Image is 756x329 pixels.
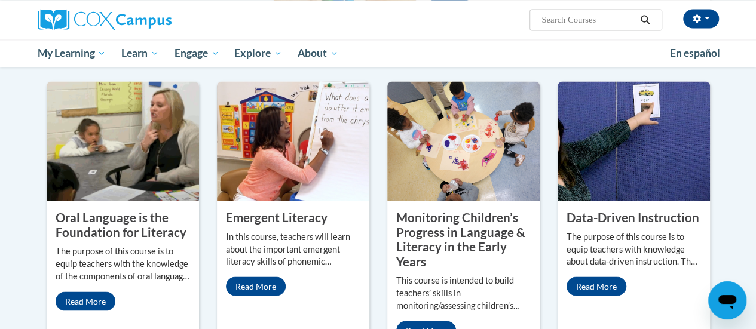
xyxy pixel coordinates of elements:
property: Oral Language is the Foundation for Literacy [56,210,186,239]
a: Cox Campus [38,9,253,30]
button: Account Settings [683,9,719,28]
a: Read More [567,276,626,296]
property: Emergent Literacy [226,210,328,224]
iframe: Button to launch messaging window [708,281,746,319]
img: Monitoring Children’s Progress in Language & Literacy in the Early Years [387,81,540,201]
a: Engage [167,39,227,67]
a: Learn [114,39,167,67]
a: En español [662,41,728,66]
span: Learn [121,46,159,60]
span: Explore [234,46,282,60]
img: Emergent Literacy [217,81,369,201]
p: The purpose of this course is to equip teachers with the knowledge of the components of oral lang... [56,245,190,282]
div: Main menu [29,39,728,67]
span: My Learning [37,46,106,60]
img: Oral Language is the Foundation for Literacy [47,81,199,201]
property: Data-Driven Instruction [567,210,699,224]
span: En español [670,47,720,59]
input: Search Courses [540,13,636,27]
a: About [290,39,346,67]
img: Cox Campus [38,9,172,30]
p: In this course, teachers will learn about the important emergent literacy skills of phonemic awar... [226,230,360,268]
property: Monitoring Children’s Progress in Language & Literacy in the Early Years [396,210,525,268]
span: Engage [175,46,219,60]
button: Search [636,13,654,27]
span: About [298,46,338,60]
a: Read More [56,291,115,310]
a: Explore [227,39,290,67]
img: Data-Driven Instruction [558,81,710,201]
a: Read More [226,276,286,296]
a: My Learning [30,39,114,67]
p: The purpose of this course is to equip teachers with knowledge about data-driven instruction. The... [567,230,701,268]
p: This course is intended to build teachers’ skills in monitoring/assessing children’s developmenta... [396,274,531,312]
